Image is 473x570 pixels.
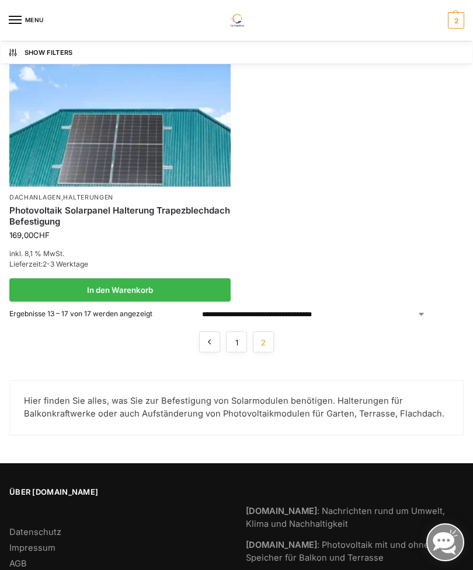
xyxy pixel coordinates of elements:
a: ← [199,331,220,352]
span: 2 [448,12,464,29]
button: Menu [9,12,44,29]
p: Hier finden Sie alles, was Sie zur Befestigung von Solarmodulen benötigen. Halterungen für Balkon... [24,395,449,421]
button: Show Filters [1,41,472,64]
a: Seite 1 [226,331,247,352]
a: [DOMAIN_NAME]: Photovoltaik mit und ohne Speicher für Balkon und Terrasse [246,540,429,563]
p: , [9,194,231,202]
a: AGB [9,558,27,569]
a: 2 [445,12,464,29]
a: Impressum [9,543,55,553]
a: Dachanlagen [9,194,61,201]
a: Datenschutz [9,527,61,537]
bdi: 169,00 [9,230,50,240]
strong: [DOMAIN_NAME] [246,540,317,550]
span: 2-3 Werktage [43,260,88,268]
nav: Cart contents [445,12,464,29]
span: Über [DOMAIN_NAME] [9,487,227,498]
img: Solaranlagen, Speicheranlagen und Energiesparprodukte [222,14,250,27]
span: CHF [33,230,50,240]
select: Shop-Reihenfolge [202,309,426,320]
span: Seite 2 [253,331,274,352]
a: In den Warenkorb legen: „Photovoltaik Solarpanel Halterung Trapezblechdach Befestigung“ [9,278,231,302]
nav: Produkt-Seitennummerierung [9,331,464,362]
span: Lieferzeit: [9,260,88,268]
img: Trapezdach Halterung [9,21,231,187]
p: inkl. 8,1 % MwSt. [9,249,231,259]
a: Halterungen [63,194,113,201]
a: [DOMAIN_NAME]: Nachrichten rund um Umwelt, Klima und Nachhaltigkeit [246,506,445,529]
a: Photovoltaik Solarpanel Halterung Trapezblechdach Befestigung [9,205,231,228]
strong: [DOMAIN_NAME] [246,506,317,516]
p: Ergebnisse 13 – 17 von 17 werden angezeigt [9,309,190,319]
